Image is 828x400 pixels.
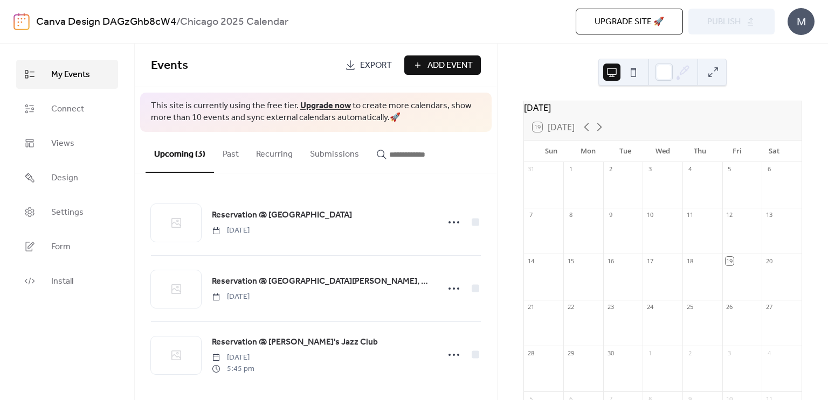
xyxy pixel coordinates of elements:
div: Sun [533,141,570,162]
div: [DATE] [524,101,802,114]
span: Form [51,241,71,254]
div: Fri [719,141,756,162]
div: 30 [606,349,615,357]
span: [DATE] [212,225,250,236]
div: Sat [756,141,793,162]
button: Past [214,132,247,172]
a: Design [16,163,118,192]
span: 5:45 pm [212,363,254,375]
div: 20 [765,257,773,265]
span: Add Event [427,59,473,72]
span: Design [51,172,78,185]
span: Install [51,275,73,288]
a: Canva Design DAGzGhb8cW4 [36,12,176,32]
div: 15 [567,257,575,265]
span: Upgrade site 🚀 [595,16,664,29]
a: Views [16,129,118,158]
a: Form [16,232,118,261]
div: Thu [681,141,719,162]
div: 22 [567,303,575,311]
span: This site is currently using the free tier. to create more calendars, show more than 10 events an... [151,100,481,124]
div: 23 [606,303,615,311]
a: Install [16,266,118,296]
div: 9 [606,211,615,219]
div: Mon [570,141,607,162]
div: 14 [527,257,535,265]
div: 12 [726,211,734,219]
div: 6 [765,165,773,173]
div: 4 [686,165,694,173]
button: Upgrade site 🚀 [576,9,683,34]
div: 21 [527,303,535,311]
img: logo [13,13,30,30]
a: Reservation @ [PERSON_NAME]'s Jazz Club [212,335,378,349]
a: Reservation @ [GEOGRAPHIC_DATA][PERSON_NAME], a Luxury Collection Hotel, [US_STATE][GEOGRAPHIC_DATA] [212,275,432,289]
button: Upcoming (3) [146,132,214,173]
div: 27 [765,303,773,311]
div: 29 [567,349,575,357]
button: Add Event [404,55,481,75]
span: Reservation @ [PERSON_NAME]'s Jazz Club [212,336,378,349]
div: 1 [567,165,575,173]
div: 13 [765,211,773,219]
span: Views [51,137,74,150]
div: 3 [646,165,654,173]
span: My Events [51,68,90,81]
span: Export [360,59,392,72]
a: Export [337,55,400,75]
a: Connect [16,94,118,123]
div: 7 [527,211,535,219]
span: Reservation @ [GEOGRAPHIC_DATA][PERSON_NAME], a Luxury Collection Hotel, [US_STATE][GEOGRAPHIC_DATA] [212,275,432,288]
div: 8 [567,211,575,219]
div: 31 [527,165,535,173]
button: Recurring [247,132,301,172]
div: 2 [686,349,694,357]
button: Submissions [301,132,368,172]
b: / [176,12,180,32]
div: 17 [646,257,654,265]
div: Wed [644,141,681,162]
a: My Events [16,60,118,89]
div: 26 [726,303,734,311]
a: Reservation @ [GEOGRAPHIC_DATA] [212,208,352,222]
div: 10 [646,211,654,219]
div: 24 [646,303,654,311]
span: Events [151,54,188,78]
span: Settings [51,206,84,219]
a: Upgrade now [300,97,351,114]
div: 11 [686,211,694,219]
div: 2 [606,165,615,173]
div: 16 [606,257,615,265]
div: Tue [607,141,644,162]
div: 18 [686,257,694,265]
div: M [788,8,815,35]
span: [DATE] [212,352,254,363]
a: Settings [16,198,118,227]
div: 19 [726,257,734,265]
span: Connect [51,103,84,116]
div: 4 [765,349,773,357]
span: [DATE] [212,291,250,303]
b: Chicago 2025 Calendar [180,12,288,32]
div: 28 [527,349,535,357]
div: 5 [726,165,734,173]
div: 25 [686,303,694,311]
div: 3 [726,349,734,357]
div: 1 [646,349,654,357]
span: Reservation @ [GEOGRAPHIC_DATA] [212,209,352,222]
